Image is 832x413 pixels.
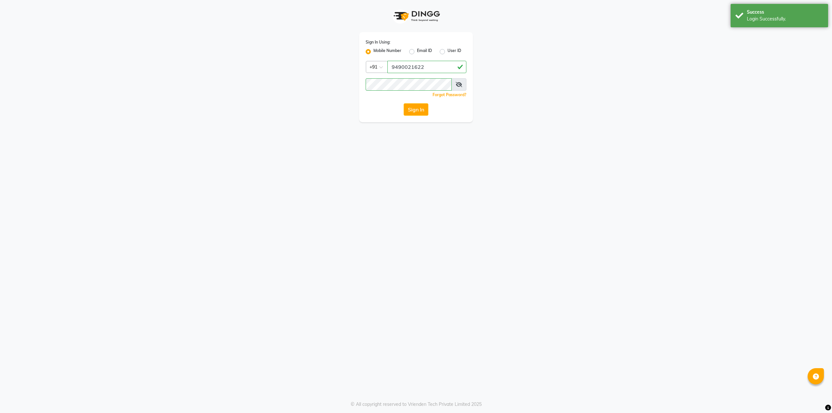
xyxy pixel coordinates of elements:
input: Username [387,61,466,73]
img: logo1.svg [390,6,442,26]
label: User ID [448,48,461,56]
a: Forgot Password? [433,92,466,97]
input: Username [366,78,452,91]
div: Login Successfully. [747,16,823,22]
label: Email ID [417,48,432,56]
button: Sign In [404,103,428,116]
label: Sign In Using: [366,39,390,45]
iframe: chat widget [805,387,825,407]
label: Mobile Number [373,48,401,56]
div: Success [747,9,823,16]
